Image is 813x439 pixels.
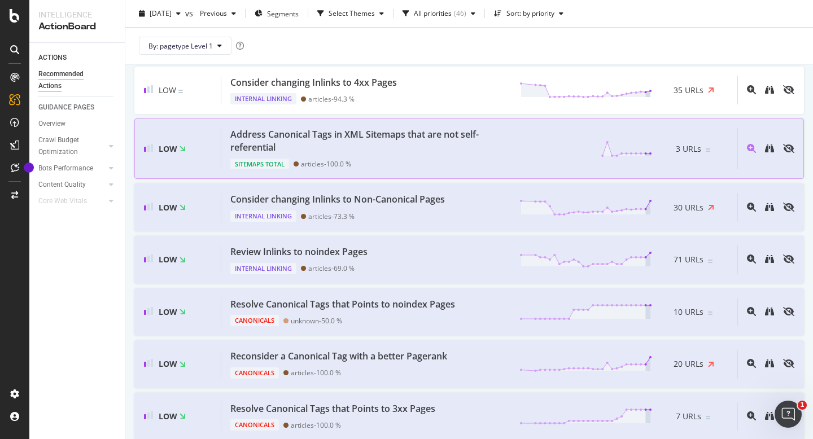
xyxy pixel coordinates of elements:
[765,358,774,369] a: binoculars
[230,298,455,311] div: Resolve Canonical Tags that Points to noindex Pages
[38,52,67,64] div: ACTIONS
[798,401,807,410] span: 1
[159,143,177,154] span: Low
[765,85,774,95] a: binoculars
[765,203,774,212] div: binoculars
[230,193,445,206] div: Consider changing Inlinks to Non-Canonical Pages
[230,419,279,431] div: Canonicals
[674,358,703,370] span: 20 URLs
[230,245,368,258] div: Review Inlinks to noindex Pages
[674,85,703,96] span: 35 URLs
[267,8,299,18] span: Segments
[38,195,106,207] a: Core Web Vitals
[291,368,341,377] div: articles - 100.0 %
[765,359,774,368] div: binoculars
[38,179,86,191] div: Content Quality
[747,203,756,212] div: magnifying-glass-plus
[38,195,87,207] div: Core Web Vitals
[329,10,375,17] div: Select Themes
[178,90,183,93] img: Equal
[134,5,185,23] button: [DATE]
[230,350,447,363] div: Reconsider a Canonical Tag with a better Pagerank
[139,37,231,55] button: By: pagetype Level 1
[747,144,756,153] div: magnifying-glass-plus
[38,20,116,33] div: ActionBoard
[783,85,794,94] div: eye-slash
[291,317,342,325] div: unknown - 50.0 %
[308,264,355,273] div: articles - 69.0 %
[230,76,397,89] div: Consider changing Inlinks to 4xx Pages
[747,307,756,316] div: magnifying-glass-plus
[783,307,794,316] div: eye-slash
[783,359,794,368] div: eye-slash
[775,401,802,428] iframe: Intercom live chat
[706,416,710,419] img: Equal
[708,260,713,263] img: Equal
[308,95,355,103] div: articles - 94.3 %
[159,306,177,317] span: Low
[765,143,774,154] a: binoculars
[230,159,289,170] div: Sitemaps Total
[185,8,195,19] span: vs
[159,411,177,422] span: Low
[38,102,117,113] a: GUIDANCE PAGES
[38,118,117,130] a: Overview
[159,202,177,213] span: Low
[24,163,34,173] div: Tooltip anchor
[230,128,506,154] div: Address Canonical Tags in XML Sitemaps that are not self-referential
[230,367,279,379] div: Canonicals
[414,10,452,17] div: All priorities
[747,411,756,420] div: magnifying-glass-plus
[38,134,106,158] a: Crawl Budget Optimization
[38,163,106,174] a: Bots Performance
[159,358,177,369] span: Low
[38,102,94,113] div: GUIDANCE PAGES
[706,148,710,152] img: Equal
[308,212,355,221] div: articles - 73.3 %
[765,411,774,422] a: binoculars
[747,254,756,264] div: magnifying-glass-plus
[783,203,794,212] div: eye-slash
[38,163,93,174] div: Bots Performance
[230,315,279,326] div: Canonicals
[783,144,794,153] div: eye-slash
[38,68,106,92] div: Recommended Actions
[38,134,98,158] div: Crawl Budget Optimization
[195,5,241,23] button: Previous
[230,263,296,274] div: Internal Linking
[148,41,213,50] span: By: pagetype Level 1
[674,306,703,318] span: 10 URLs
[291,421,341,429] div: articles - 100.0 %
[159,85,176,95] span: Low
[708,311,713,315] img: Equal
[313,5,388,23] button: Select Themes
[38,68,117,92] a: Recommended Actions
[747,359,756,368] div: magnifying-glass-plus
[454,10,466,17] div: ( 46 )
[747,85,756,94] div: magnifying-glass-plus
[230,402,435,415] div: Resolve Canonical Tags that Points to 3xx Pages
[765,202,774,213] a: binoculars
[195,8,227,18] span: Previous
[301,160,351,168] div: articles - 100.0 %
[674,202,703,213] span: 30 URLs
[506,10,554,17] div: Sort: by priority
[398,5,480,23] button: All priorities(46)
[676,143,701,155] span: 3 URLs
[150,8,172,18] span: 2025 Aug. 31st
[230,93,296,104] div: Internal Linking
[38,9,116,20] div: Intelligence
[230,210,296,222] div: Internal Linking
[765,306,774,317] a: binoculars
[765,254,774,265] a: binoculars
[765,254,774,264] div: binoculars
[38,179,106,191] a: Content Quality
[250,5,303,23] button: Segments
[765,411,774,420] div: binoculars
[674,254,703,265] span: 71 URLs
[783,254,794,264] div: eye-slash
[38,52,117,64] a: ACTIONS
[765,307,774,316] div: binoculars
[765,85,774,94] div: binoculars
[38,118,65,130] div: Overview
